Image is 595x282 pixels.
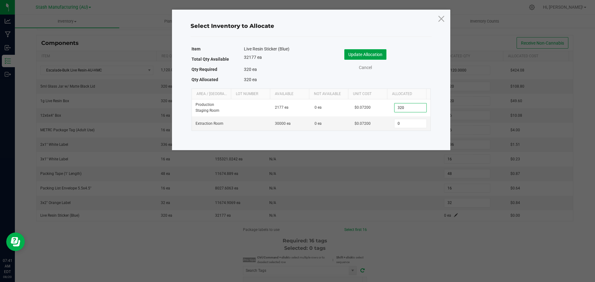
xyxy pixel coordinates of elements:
[270,89,309,99] th: Available
[244,55,262,60] span: 32177 ea
[315,121,322,126] span: 0 ea
[192,65,217,74] label: Qty Required
[191,23,274,29] span: Select Inventory to Allocate
[355,105,371,110] span: $0.07200
[192,75,218,84] label: Qty Allocated
[196,102,219,113] span: Production Staging Room
[6,232,25,251] iframe: Resource center
[315,105,322,110] span: 0 ea
[309,89,348,99] th: Not Available
[192,89,231,99] th: Area / [GEOGRAPHIC_DATA]
[196,121,223,126] span: Extraction Room
[244,77,257,82] span: 320 ea
[355,121,371,126] span: $0.07200
[387,89,426,99] th: Allocated
[348,89,387,99] th: Unit Cost
[275,105,289,110] span: 2177 ea
[353,64,378,71] a: Cancel
[344,49,386,60] button: Update Allocation
[275,121,291,126] span: 30000 ea
[244,46,289,52] span: Live Resin Sticker (Blue)
[192,55,229,63] label: Total Qty Available
[231,89,270,99] th: Lot Number
[244,67,257,72] span: 320 ea
[192,45,201,53] label: Item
